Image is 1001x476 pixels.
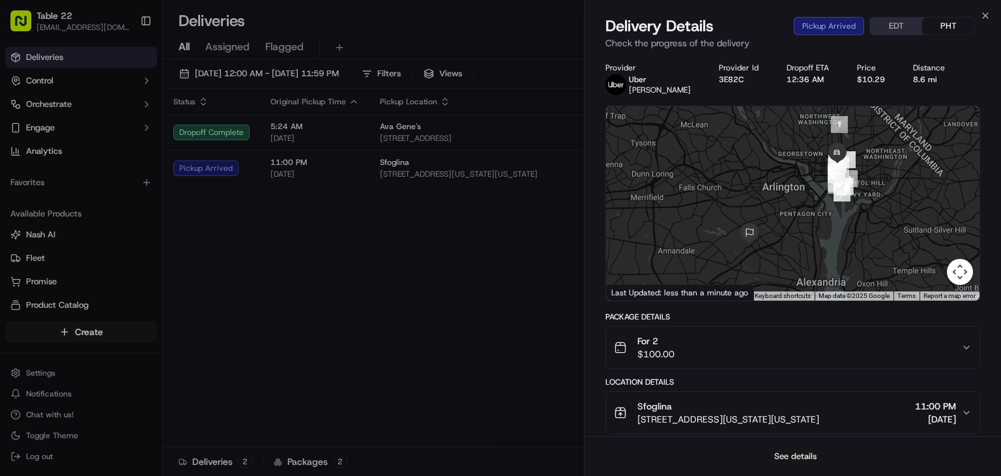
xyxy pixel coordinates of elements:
[915,400,956,413] span: 11:00 PM
[59,124,214,137] div: Start new chat
[110,292,121,303] div: 💻
[222,128,237,143] button: Start new chat
[828,175,845,192] div: 8
[913,74,952,85] div: 8.6 mi
[947,259,973,285] button: Map camera controls
[609,284,652,301] a: Open this area in Google Maps (opens a new window)
[26,202,36,213] img: 1736555255976-a54dd68f-1ca7-489b-9aae-adbdc363a1c4
[605,74,626,95] img: uber-new-logo.jpeg
[841,170,858,187] div: 4
[629,85,691,95] span: [PERSON_NAME]
[837,178,854,195] div: 5
[26,291,100,304] span: Knowledge Base
[43,237,48,247] span: •
[108,201,113,212] span: •
[105,286,214,309] a: 💻API Documentation
[115,201,142,212] span: [DATE]
[8,286,105,309] a: 📗Knowledge Base
[123,291,209,304] span: API Documentation
[92,322,158,333] a: Powered byPylon
[719,74,744,85] button: 3E82C
[605,16,714,37] span: Delivery Details
[637,413,819,426] span: [STREET_ADDRESS][US_STATE][US_STATE]
[913,63,952,73] div: Distance
[819,292,890,299] span: Map data ©2025 Google
[637,335,675,348] span: For 2
[828,155,845,172] div: 24
[606,327,979,368] button: For 2$100.00
[605,377,980,387] div: Location Details
[839,151,856,168] div: 3
[637,400,672,413] span: Sfoglina
[13,292,23,303] div: 📗
[13,169,87,179] div: Past conversations
[637,348,675,361] span: $100.00
[897,292,916,299] a: Terms (opens in new tab)
[828,166,845,183] div: 16
[34,83,235,97] input: Got a question? Start typing here...
[836,178,853,195] div: 6
[202,166,237,182] button: See all
[605,37,980,50] p: Check the progress of the delivery
[605,63,698,73] div: Provider
[755,291,811,301] button: Keyboard shortcuts
[130,323,158,333] span: Pylon
[831,116,848,133] div: 1
[834,185,850,201] div: 14
[13,124,36,147] img: 1736555255976-a54dd68f-1ca7-489b-9aae-adbdc363a1c4
[605,312,980,322] div: Package Details
[629,74,691,85] p: Uber
[915,413,956,426] span: [DATE]
[606,284,754,301] div: Last Updated: less than a minute ago
[870,18,922,35] button: EDT
[40,201,106,212] span: [PERSON_NAME]
[609,284,652,301] img: Google
[13,12,39,38] img: Nash
[923,292,976,299] a: Report a map error
[832,163,849,180] div: 22
[828,177,845,194] div: 15
[50,237,77,247] span: [DATE]
[787,63,836,73] div: Dropoff ETA
[13,52,237,72] p: Welcome 👋
[787,74,836,85] div: 12:36 AM
[59,137,179,147] div: We're available if you need us!
[922,18,974,35] button: PHT
[719,63,766,73] div: Provider Id
[768,447,822,466] button: See details
[857,74,892,85] div: $10.29
[13,189,34,210] img: Angelique Valdez
[834,178,850,195] div: 7
[857,63,892,73] div: Price
[27,124,51,147] img: 1738778727109-b901c2ba-d612-49f7-a14d-d897ce62d23f
[606,392,979,434] button: Sfoglina[STREET_ADDRESS][US_STATE][US_STATE]11:00 PM[DATE]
